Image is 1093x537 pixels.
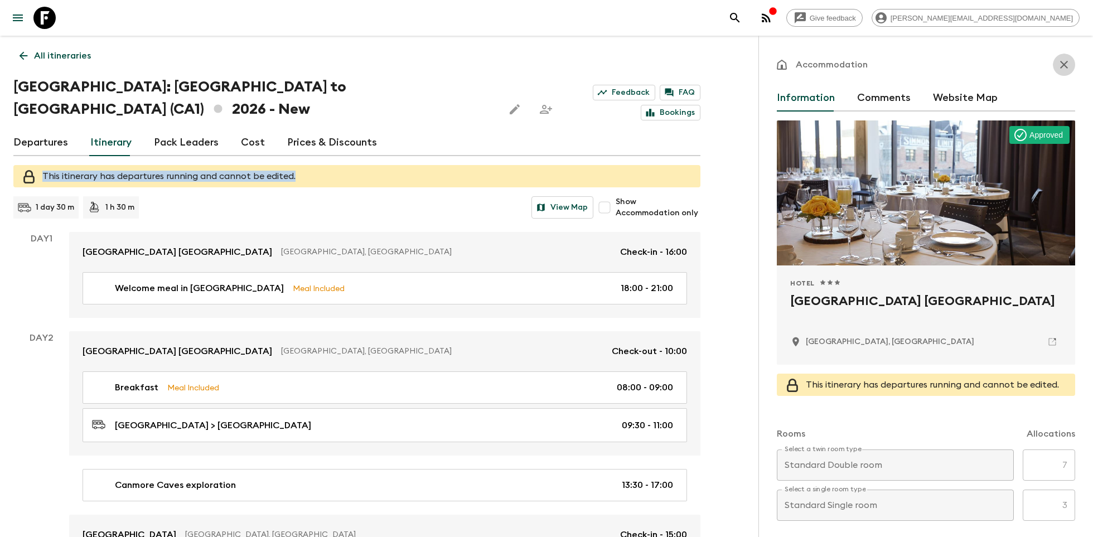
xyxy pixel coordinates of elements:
p: [GEOGRAPHIC_DATA] > [GEOGRAPHIC_DATA] [115,419,311,432]
label: Select a twin room type [785,444,862,454]
a: Give feedback [786,9,863,27]
a: Feedback [593,85,655,100]
p: Breakfast [115,381,158,394]
p: Meal Included [293,282,345,294]
p: 1 day 30 m [36,202,74,213]
button: Website Map [933,85,998,112]
p: Canmore Caves exploration [115,478,236,492]
h2: [GEOGRAPHIC_DATA] [GEOGRAPHIC_DATA] [790,292,1062,328]
p: Day 2 [13,331,69,345]
a: Pack Leaders [154,129,219,156]
p: Calgary, Canada [806,336,974,347]
a: All itineraries [13,45,97,67]
a: [GEOGRAPHIC_DATA] [GEOGRAPHIC_DATA][GEOGRAPHIC_DATA], [GEOGRAPHIC_DATA]Check-in - 16:00 [69,232,700,272]
button: search adventures [724,7,746,29]
a: Itinerary [90,129,132,156]
p: [GEOGRAPHIC_DATA] [GEOGRAPHIC_DATA] [83,345,272,358]
span: Show Accommodation only [616,196,700,219]
p: 1 h 30 m [105,202,134,213]
p: Rooms [777,427,805,441]
span: This itinerary has departures running and cannot be edited. [42,172,296,181]
a: Prices & Discounts [287,129,377,156]
p: Accommodation [796,58,868,71]
h1: [GEOGRAPHIC_DATA]: [GEOGRAPHIC_DATA] to [GEOGRAPHIC_DATA] (CA1) 2026 - New [13,76,495,120]
span: Hotel [790,279,815,288]
button: Edit this itinerary [504,98,526,120]
button: Information [777,85,835,112]
p: Day 1 [13,232,69,245]
button: Comments [857,85,911,112]
div: [PERSON_NAME][EMAIL_ADDRESS][DOMAIN_NAME] [872,9,1080,27]
p: 13:30 - 17:00 [622,478,673,492]
p: [GEOGRAPHIC_DATA] [GEOGRAPHIC_DATA] [83,245,272,259]
button: View Map [531,196,593,219]
p: 09:30 - 11:00 [622,419,673,432]
a: Welcome meal in [GEOGRAPHIC_DATA]Meal Included18:00 - 21:00 [83,272,687,304]
p: Meal Included [167,381,219,394]
p: Check-in - 16:00 [620,245,687,259]
a: BreakfastMeal Included08:00 - 09:00 [83,371,687,404]
span: Give feedback [804,14,862,22]
a: Cost [241,129,265,156]
p: Check-out - 10:00 [612,345,687,358]
p: 18:00 - 21:00 [621,282,673,295]
a: Canmore Caves exploration13:30 - 17:00 [83,469,687,501]
span: [PERSON_NAME][EMAIL_ADDRESS][DOMAIN_NAME] [884,14,1079,22]
p: Approved [1029,129,1063,141]
p: Welcome meal in [GEOGRAPHIC_DATA] [115,282,284,295]
p: [GEOGRAPHIC_DATA], [GEOGRAPHIC_DATA] [281,346,603,357]
p: All itineraries [34,49,91,62]
a: Bookings [641,105,700,120]
div: Photo of Alt Hotel Calgary East Village [777,120,1075,265]
a: [GEOGRAPHIC_DATA] > [GEOGRAPHIC_DATA]09:30 - 11:00 [83,408,687,442]
a: Departures [13,129,68,156]
a: FAQ [660,85,700,100]
p: 08:00 - 09:00 [617,381,673,394]
button: menu [7,7,29,29]
p: Allocations [1027,427,1075,441]
span: This itinerary has departures running and cannot be edited. [806,380,1059,389]
a: [GEOGRAPHIC_DATA] [GEOGRAPHIC_DATA][GEOGRAPHIC_DATA], [GEOGRAPHIC_DATA]Check-out - 10:00 [69,331,700,371]
span: Share this itinerary [535,98,557,120]
label: Select a single room type [785,485,866,494]
p: [GEOGRAPHIC_DATA], [GEOGRAPHIC_DATA] [281,246,611,258]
